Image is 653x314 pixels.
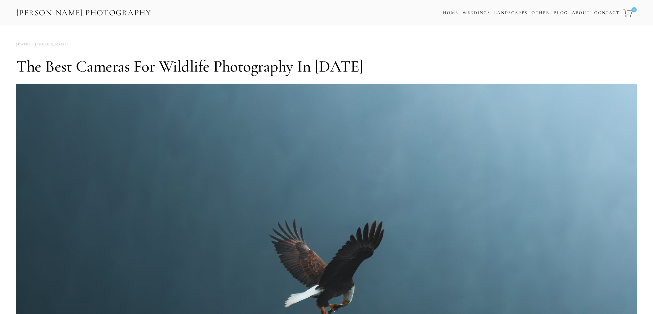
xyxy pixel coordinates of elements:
[16,57,637,76] h1: The Best Cameras for Wildlife Photography in [DATE]
[30,40,69,49] a: [PERSON_NAME]
[16,6,152,20] a: [PERSON_NAME] Photography
[594,8,619,18] a: Contact
[554,8,568,18] a: Blog
[631,7,637,12] span: 0
[463,10,490,15] a: Weddings
[531,10,550,15] a: Other
[16,40,30,49] time: [DATE]
[572,8,590,18] a: About
[443,8,458,18] a: Home
[494,10,527,15] a: Landscapes
[622,5,637,21] a: 0 items in cart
